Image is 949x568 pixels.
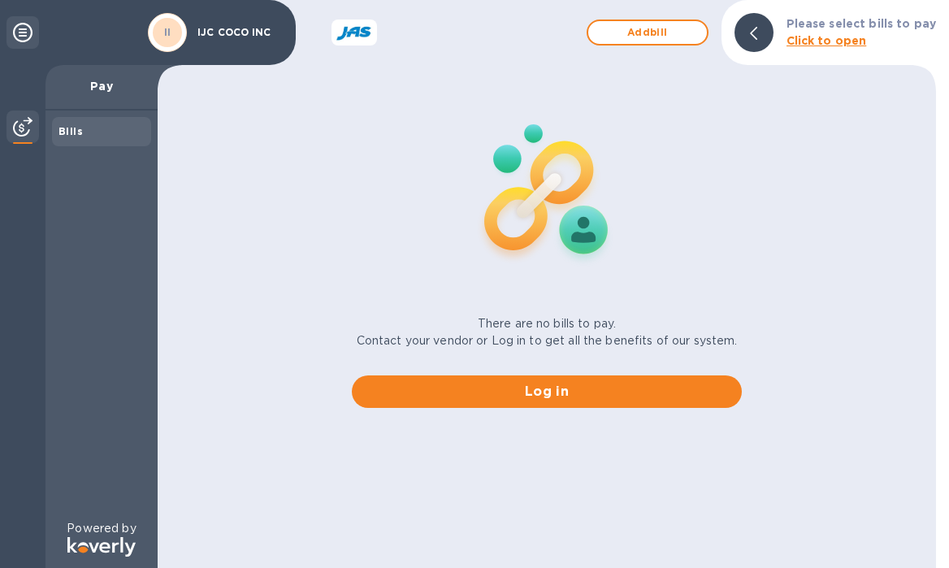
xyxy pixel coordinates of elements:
p: Powered by [67,520,136,537]
img: Logo [67,537,136,557]
b: Please select bills to pay [786,17,936,30]
span: Add bill [601,23,694,42]
p: IJC COCO INC [197,27,279,38]
span: Log in [365,382,729,401]
button: Log in [352,375,742,408]
b: Click to open [786,34,867,47]
b: II [164,26,171,38]
button: Addbill [587,20,708,46]
b: Bills [58,125,83,137]
p: There are no bills to pay. Contact your vendor or Log in to get all the benefits of our system. [357,315,738,349]
p: Pay [58,78,145,94]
